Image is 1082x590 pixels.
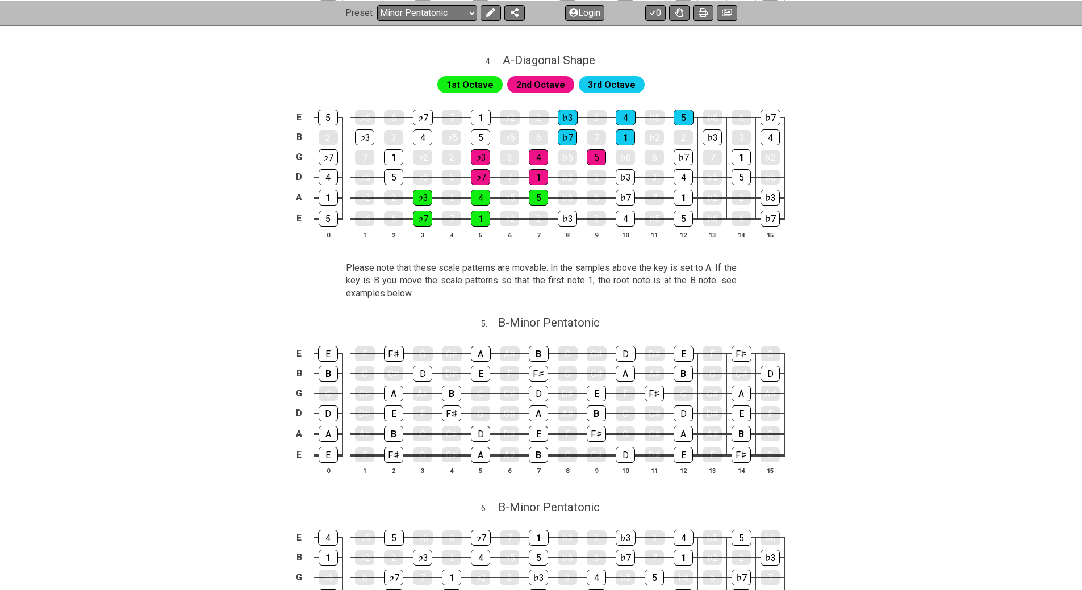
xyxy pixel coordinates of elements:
[674,169,693,185] div: 4
[446,77,494,93] span: First enable full edit mode to edit
[587,149,606,165] div: 5
[693,5,713,20] button: Print
[529,130,548,145] div: 6
[674,366,693,382] div: B
[553,465,582,476] th: 8
[500,447,519,462] div: A♯
[516,77,565,93] span: First enable full edit mode to edit
[471,149,490,165] div: ♭3
[413,570,432,585] div: 7
[442,170,461,185] div: 6
[350,229,379,241] th: 1
[471,426,490,442] div: D
[500,211,519,226] div: ♭2
[732,169,751,185] div: 5
[466,229,495,241] th: 5
[293,208,306,229] td: E
[355,530,375,545] div: ♭5
[355,190,374,205] div: ♭2
[471,406,490,421] div: G
[732,530,751,546] div: 5
[384,169,403,185] div: 5
[558,550,577,565] div: ♭6
[319,169,338,185] div: 4
[587,211,606,226] div: 3
[384,405,403,421] div: E
[761,170,780,185] div: ♭6
[727,229,756,241] th: 14
[587,570,606,585] div: 4
[761,110,780,125] div: ♭7
[587,550,606,565] div: 6
[471,129,490,145] div: 5
[413,406,432,421] div: F
[355,346,375,361] div: F
[384,110,404,125] div: 6
[471,346,491,362] div: A
[293,423,306,444] td: A
[640,229,669,241] th: 11
[471,447,490,463] div: A
[318,530,338,546] div: 4
[293,187,306,208] td: A
[500,110,520,125] div: ♭2
[587,346,607,361] div: C♯
[413,170,432,185] div: ♭6
[384,550,403,565] div: 2
[442,130,461,145] div: ♭5
[616,366,635,382] div: A
[674,426,693,442] div: A
[293,363,306,383] td: B
[674,405,693,421] div: D
[587,366,606,381] div: G♯
[355,570,374,585] div: 6
[761,129,780,145] div: 4
[674,130,693,145] div: 2
[558,170,577,185] div: ♭2
[529,550,548,566] div: 5
[703,366,722,381] div: C
[558,129,577,145] div: ♭7
[293,383,306,403] td: G
[732,550,751,565] div: 2
[645,130,664,145] div: ♭2
[442,570,461,585] div: 1
[761,211,780,227] div: ♭7
[698,229,727,241] th: 13
[587,110,607,125] div: 3
[481,318,498,330] span: 5 .
[498,316,600,329] span: B - Minor Pentatonic
[761,150,780,165] div: ♭2
[732,570,751,585] div: ♭7
[293,444,306,466] td: E
[587,130,606,145] div: 7
[319,211,338,227] div: 5
[377,5,477,20] select: Preset
[293,127,306,147] td: B
[761,386,780,401] div: A♯
[588,77,636,93] span: First enable full edit mode to edit
[384,366,403,381] div: C♯
[674,346,694,362] div: E
[413,150,432,165] div: ♭2
[732,366,751,381] div: C♯
[350,465,379,476] th: 1
[703,170,722,185] div: ♭5
[319,426,338,442] div: A
[732,386,751,401] div: A
[674,550,693,566] div: 1
[558,346,578,361] div: C
[442,150,461,165] div: 2
[293,108,306,128] td: E
[558,386,577,401] div: D♯
[500,366,519,381] div: F
[529,366,548,382] div: F♯
[379,465,408,476] th: 2
[384,530,404,546] div: 5
[524,229,553,241] th: 7
[413,129,432,145] div: 4
[669,229,698,241] th: 12
[674,447,693,463] div: E
[698,465,727,476] th: 13
[442,190,461,205] div: 3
